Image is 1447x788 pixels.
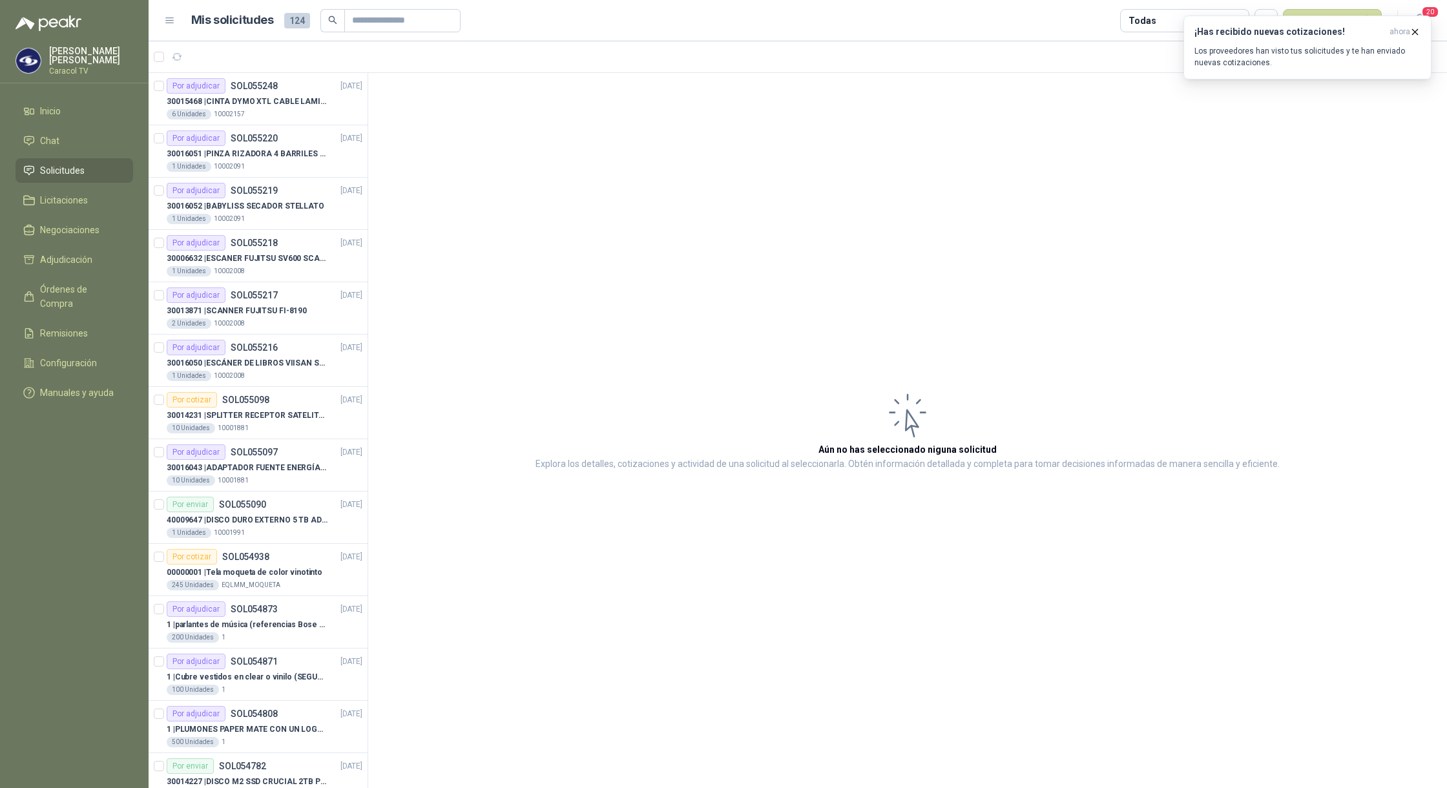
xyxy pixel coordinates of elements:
[222,685,225,695] p: 1
[340,499,362,511] p: [DATE]
[40,223,99,237] span: Negociaciones
[214,161,245,172] p: 10002091
[340,656,362,668] p: [DATE]
[231,657,278,666] p: SOL054871
[149,492,368,544] a: Por enviarSOL055090[DATE] 40009647 |DISCO DURO EXTERNO 5 TB ADATA - ANTIGOLPES1 Unidades10001991
[167,340,225,355] div: Por adjudicar
[40,134,59,148] span: Chat
[167,130,225,146] div: Por adjudicar
[328,16,337,25] span: search
[214,371,245,381] p: 10002008
[16,99,133,123] a: Inicio
[167,148,328,160] p: 30016051 | PINZA RIZADORA 4 BARRILES INTER. SOL-GEL BABYLISS SECADOR STELLATO
[167,462,328,474] p: 30016043 | ADAPTADOR FUENTE ENERGÍA GENÉRICO 24V 1A
[1390,26,1410,37] span: ahora
[167,632,219,643] div: 200 Unidades
[167,318,211,329] div: 2 Unidades
[16,48,41,73] img: Company Logo
[167,737,219,747] div: 500 Unidades
[16,321,133,346] a: Remisiones
[16,351,133,375] a: Configuración
[231,134,278,143] p: SOL055220
[1129,14,1156,28] div: Todas
[149,335,368,387] a: Por adjudicarSOL055216[DATE] 30016050 |ESCÁNER DE LIBROS VIISAN S211 Unidades10002008
[214,214,245,224] p: 10002091
[167,671,328,683] p: 1 | Cubre vestidos en clear o vinilo (SEGUN ESPECIFICACIONES DEL ADJUNTO)
[340,80,362,92] p: [DATE]
[219,500,266,509] p: SOL055090
[16,380,133,405] a: Manuales y ayuda
[149,596,368,648] a: Por adjudicarSOL054873[DATE] 1 |parlantes de música (referencias Bose o Alexa) CON MARCACION 1 LO...
[340,289,362,302] p: [DATE]
[167,514,328,526] p: 40009647 | DISCO DURO EXTERNO 5 TB ADATA - ANTIGOLPES
[818,442,997,457] h3: Aún no has seleccionado niguna solicitud
[167,423,215,433] div: 10 Unidades
[149,282,368,335] a: Por adjudicarSOL055217[DATE] 30013871 |SCANNER FUJITSU FI-81902 Unidades10002008
[167,444,225,460] div: Por adjudicar
[167,410,328,422] p: 30014231 | SPLITTER RECEPTOR SATELITAL 2SAL GT-SP21
[536,457,1280,472] p: Explora los detalles, cotizaciones y actividad de una solicitud al seleccionarla. Obtén informaci...
[231,81,278,90] p: SOL055248
[219,762,266,771] p: SOL054782
[167,706,225,721] div: Por adjudicar
[231,709,278,718] p: SOL054808
[340,603,362,616] p: [DATE]
[40,104,61,118] span: Inicio
[214,266,245,276] p: 10002008
[40,253,92,267] span: Adjudicación
[1194,45,1421,68] p: Los proveedores han visto tus solicitudes y te han enviado nuevas cotizaciones.
[167,475,215,486] div: 10 Unidades
[167,266,211,276] div: 1 Unidades
[167,497,214,512] div: Por enviar
[167,214,211,224] div: 1 Unidades
[167,96,328,108] p: 30015468 | CINTA DYMO XTL CABLE LAMIN 38X21MMBLANCO
[340,132,362,145] p: [DATE]
[16,188,133,213] a: Licitaciones
[40,356,97,370] span: Configuración
[149,439,368,492] a: Por adjudicarSOL055097[DATE] 30016043 |ADAPTADOR FUENTE ENERGÍA GENÉRICO 24V 1A10 Unidades10001881
[340,760,362,772] p: [DATE]
[214,318,245,329] p: 10002008
[167,371,211,381] div: 1 Unidades
[16,16,81,31] img: Logo peakr
[167,654,225,669] div: Por adjudicar
[340,446,362,459] p: [DATE]
[167,235,225,251] div: Por adjudicar
[167,685,219,695] div: 100 Unidades
[167,253,328,265] p: 30006632 | ESCANER FUJITSU SV600 SCANSNAP
[167,200,324,213] p: 30016052 | BABYLISS SECADOR STELLATO
[40,386,114,400] span: Manuales y ayuda
[218,423,249,433] p: 10001881
[167,619,328,631] p: 1 | parlantes de música (referencias Bose o Alexa) CON MARCACION 1 LOGO (Mas datos en el adjunto)
[222,580,280,590] p: EQLMM_MOQUETA
[340,708,362,720] p: [DATE]
[149,73,368,125] a: Por adjudicarSOL055248[DATE] 30015468 |CINTA DYMO XTL CABLE LAMIN 38X21MMBLANCO6 Unidades10002157
[149,648,368,701] a: Por adjudicarSOL054871[DATE] 1 |Cubre vestidos en clear o vinilo (SEGUN ESPECIFICACIONES DEL ADJU...
[149,230,368,282] a: Por adjudicarSOL055218[DATE] 30006632 |ESCANER FUJITSU SV600 SCANSNAP1 Unidades10002008
[167,776,328,788] p: 30014227 | DISCO M2 SSD CRUCIAL 2TB P3 PLUS
[222,632,225,643] p: 1
[167,109,211,119] div: 6 Unidades
[231,238,278,247] p: SOL055218
[149,387,368,439] a: Por cotizarSOL055098[DATE] 30014231 |SPLITTER RECEPTOR SATELITAL 2SAL GT-SP2110 Unidades10001881
[16,277,133,316] a: Órdenes de Compra
[340,342,362,354] p: [DATE]
[231,448,278,457] p: SOL055097
[40,282,121,311] span: Órdenes de Compra
[340,551,362,563] p: [DATE]
[167,528,211,538] div: 1 Unidades
[231,291,278,300] p: SOL055217
[1194,26,1384,37] h3: ¡Has recibido nuevas cotizaciones!
[167,758,214,774] div: Por enviar
[49,47,133,65] p: [PERSON_NAME] [PERSON_NAME]
[40,193,88,207] span: Licitaciones
[222,552,269,561] p: SOL054938
[167,305,307,317] p: 30013871 | SCANNER FUJITSU FI-8190
[167,78,225,94] div: Por adjudicar
[214,109,245,119] p: 10002157
[167,357,328,369] p: 30016050 | ESCÁNER DE LIBROS VIISAN S21
[16,158,133,183] a: Solicitudes
[40,163,85,178] span: Solicitudes
[222,395,269,404] p: SOL055098
[1183,16,1431,79] button: ¡Has recibido nuevas cotizaciones!ahora Los proveedores han visto tus solicitudes y te han enviad...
